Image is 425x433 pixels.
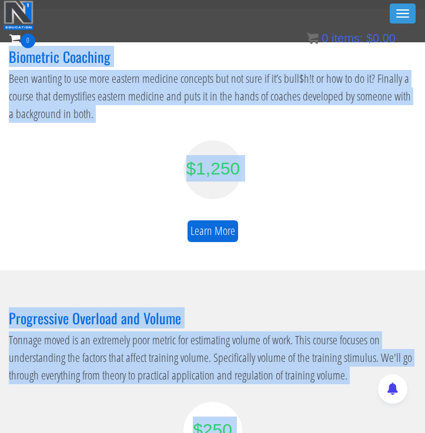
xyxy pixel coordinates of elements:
[188,220,238,242] a: Learn More
[9,70,416,123] p: Been wanting to use more eastern medicine concepts but not sure if it’s bull$h!t or how to do it?...
[9,31,35,46] a: 0
[366,32,396,45] bdi: 0.00
[366,32,373,45] span: $
[9,310,416,325] h3: Progressive Overload and Volume
[186,155,239,182] div: $1,250
[322,32,328,45] span: 0
[9,331,416,384] p: Tonnage moved is an extremely poor metric for estimating volume of work. This course focuses on u...
[4,1,34,30] img: n1-education
[21,33,35,48] span: 0
[9,49,416,64] h3: Biometric Coaching
[307,32,319,44] img: icon11.png
[307,32,396,45] a: 0 items: $0.00
[332,32,363,45] span: items:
